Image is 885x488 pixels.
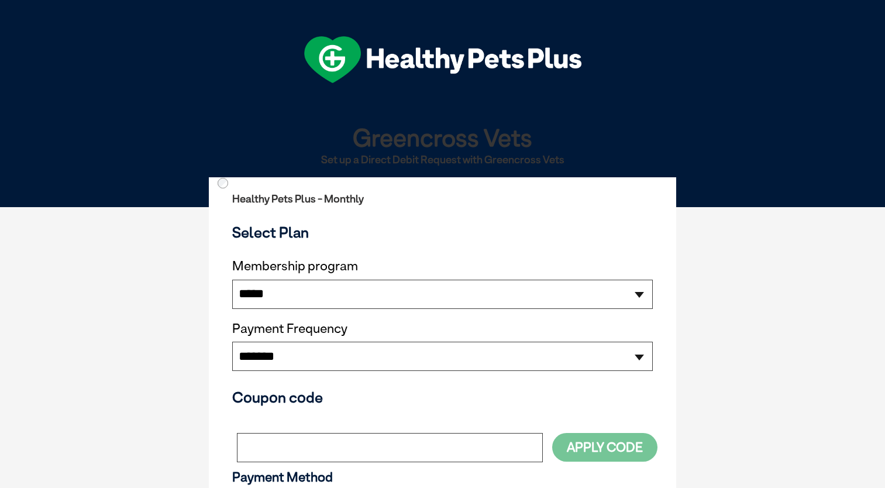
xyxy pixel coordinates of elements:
[552,433,657,462] button: Apply Code
[213,154,672,166] h2: Set up a Direct Debit Request with Greencross Vets
[232,259,653,274] label: Membership program
[232,389,653,406] h3: Coupon code
[232,224,653,241] h3: Select Plan
[304,36,581,83] img: hpp-logo-landscape-green-white.png
[232,321,347,336] label: Payment Frequency
[232,470,653,485] h3: Payment Method
[232,193,653,205] h2: Healthy Pets Plus - Monthly
[213,124,672,150] h1: Greencross Vets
